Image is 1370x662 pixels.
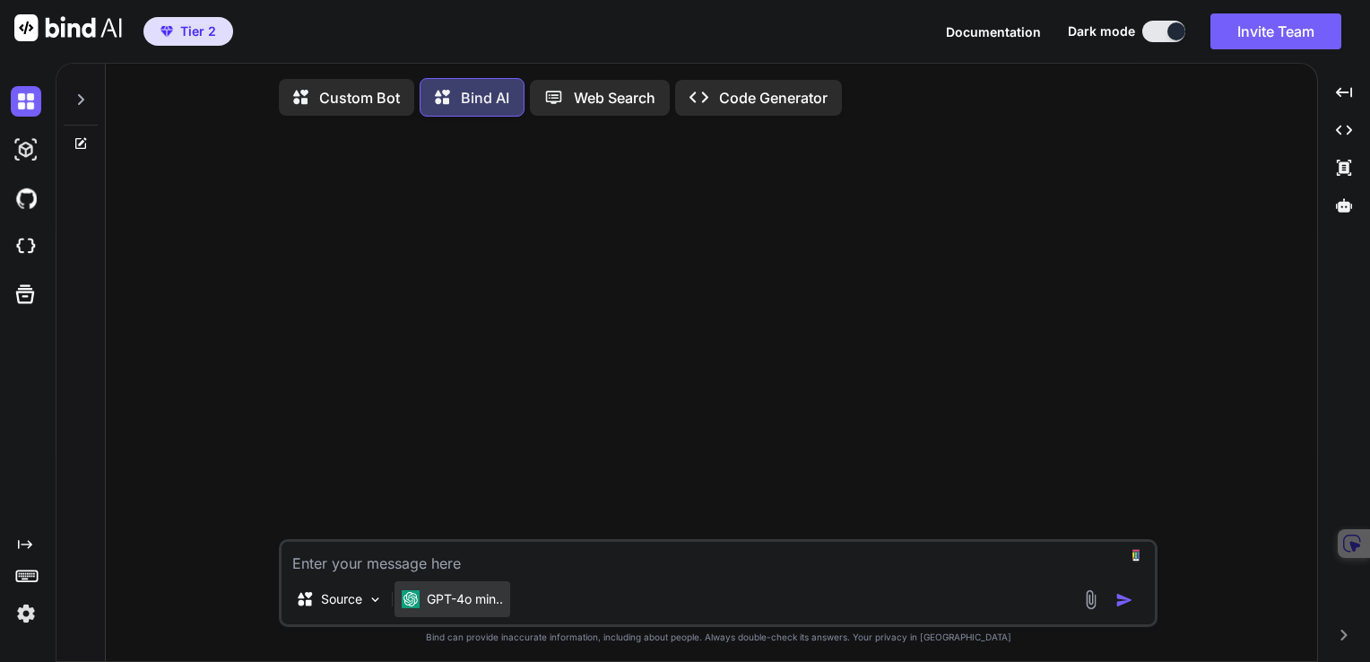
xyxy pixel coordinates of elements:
img: Bind AI [14,14,122,41]
img: Pick Models [368,592,383,607]
img: cloudideIcon [11,231,41,262]
p: Bind can provide inaccurate information, including about people. Always double-check its answers.... [279,631,1158,644]
button: Invite Team [1210,13,1341,49]
p: Code Generator [719,87,828,109]
img: icon [1115,591,1133,609]
button: Documentation [946,22,1041,41]
img: settings [11,598,41,629]
p: Source [321,590,362,608]
p: Custom Bot [319,87,400,109]
p: Web Search [574,87,655,109]
span: Tier 2 [180,22,216,40]
span: Dark mode [1068,22,1135,40]
img: githubDark [11,183,41,213]
img: darkAi-studio [11,135,41,165]
img: darkChat [11,86,41,117]
p: GPT-4o min.. [427,590,503,608]
p: Bind AI [461,87,509,109]
img: premium [160,26,173,37]
button: premiumTier 2 [143,17,233,46]
span: Documentation [946,24,1041,39]
img: GPT-4o mini [402,590,420,608]
img: attachment [1080,589,1101,610]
